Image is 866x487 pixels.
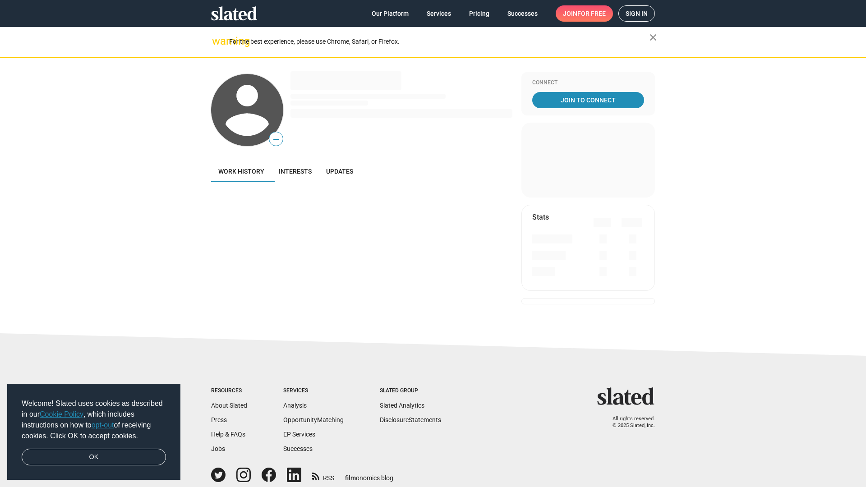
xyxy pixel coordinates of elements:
[427,5,451,22] span: Services
[419,5,458,22] a: Services
[532,212,549,222] mat-card-title: Stats
[211,431,245,438] a: Help & FAQs
[211,402,247,409] a: About Slated
[603,416,655,429] p: All rights reserved. © 2025 Slated, Inc.
[345,467,393,482] a: filmonomics blog
[212,36,223,46] mat-icon: warning
[500,5,545,22] a: Successes
[229,36,649,48] div: For the best experience, please use Chrome, Safari, or Firefox.
[577,5,606,22] span: for free
[380,416,441,423] a: DisclosureStatements
[272,161,319,182] a: Interests
[22,398,166,441] span: Welcome! Slated uses cookies as described in our , which includes instructions on how to of recei...
[312,469,334,482] a: RSS
[380,402,424,409] a: Slated Analytics
[462,5,497,22] a: Pricing
[326,168,353,175] span: Updates
[380,387,441,395] div: Slated Group
[211,161,272,182] a: Work history
[7,384,180,480] div: cookieconsent
[218,168,264,175] span: Work history
[283,387,344,395] div: Services
[283,431,315,438] a: EP Services
[283,402,307,409] a: Analysis
[92,421,114,429] a: opt-out
[279,168,312,175] span: Interests
[507,5,538,22] span: Successes
[319,161,360,182] a: Updates
[283,445,313,452] a: Successes
[211,416,227,423] a: Press
[372,5,409,22] span: Our Platform
[345,474,356,482] span: film
[626,6,648,21] span: Sign in
[532,92,644,108] a: Join To Connect
[618,5,655,22] a: Sign in
[364,5,416,22] a: Our Platform
[532,79,644,87] div: Connect
[648,32,659,43] mat-icon: close
[40,410,83,418] a: Cookie Policy
[469,5,489,22] span: Pricing
[563,5,606,22] span: Join
[211,445,225,452] a: Jobs
[22,449,166,466] a: dismiss cookie message
[211,387,247,395] div: Resources
[534,92,642,108] span: Join To Connect
[269,133,283,145] span: —
[556,5,613,22] a: Joinfor free
[283,416,344,423] a: OpportunityMatching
